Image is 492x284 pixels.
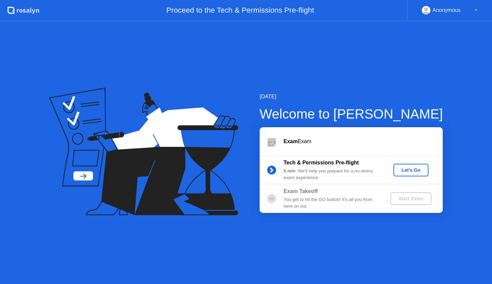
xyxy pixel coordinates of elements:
[284,168,296,173] b: 5 min
[474,6,478,15] div: ▼
[390,192,431,205] button: Start Exam
[432,6,461,15] div: Anonymous
[284,196,379,210] div: You get to hit the GO button! It’s all you from here on out
[284,139,298,144] b: Exam
[284,138,443,145] div: Exam
[284,188,318,194] b: Exam Takeoff
[284,168,379,181] div: : We’ll help you prepare for a no-stress exam experience
[396,167,426,173] div: Let's Go
[260,93,443,101] div: [DATE]
[393,164,428,176] button: Let's Go
[284,160,359,165] b: Tech & Permissions Pre-flight
[260,104,443,124] div: Welcome to [PERSON_NAME]
[393,196,429,201] div: Start Exam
